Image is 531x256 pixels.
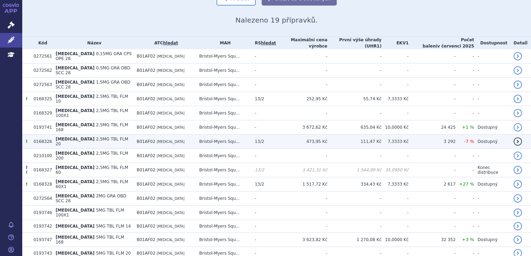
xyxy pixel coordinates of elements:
[137,196,155,201] span: B01AF02
[251,191,276,206] td: -
[327,49,382,63] td: -
[327,37,382,49] th: První výše úhrady (UHR1)
[137,210,155,215] span: B01AF02
[327,78,382,92] td: -
[276,233,327,247] td: 3 623,82 Kč
[514,66,522,75] a: detail
[474,163,510,177] td: Konec distribuce
[462,237,474,242] span: +3 %
[409,191,456,206] td: -
[327,92,382,106] td: 55,74 Kč
[196,135,251,149] td: Bristol-Myers Squ...
[196,63,251,78] td: Bristol-Myers Squ...
[382,233,409,247] td: 10,0000 Kč
[96,251,131,256] span: 5MG TBL FLM 20
[474,135,510,149] td: Dostupný
[474,63,510,78] td: -
[30,37,52,49] th: Kód
[56,94,95,99] span: [MEDICAL_DATA]
[327,233,382,247] td: 1 270,08 Kč
[409,78,456,92] td: -
[437,44,474,49] span: v červenci 2025
[382,163,409,177] td: 35,0950 Kč
[409,120,456,135] td: 24 425
[251,220,276,233] td: -
[56,108,128,118] span: 2,5MG TBL FLM 100X1
[327,149,382,163] td: -
[133,37,196,49] th: ATC
[382,78,409,92] td: -
[474,120,510,135] td: Dostupný
[514,152,522,160] a: detail
[276,92,327,106] td: 252,95 Kč
[137,96,155,101] span: B01AF02
[26,170,27,175] span: Tento přípravek má více úhrad.
[137,251,155,256] span: B01AF02
[464,139,474,144] span: -7 %
[276,135,327,149] td: 473,95 Kč
[474,177,510,191] td: Dostupný
[137,153,155,158] span: B01AF02
[327,63,382,78] td: -
[196,206,251,220] td: Bristol-Myers Squ...
[157,83,185,87] span: [MEDICAL_DATA]
[251,106,276,120] td: -
[56,235,95,240] span: [MEDICAL_DATA]
[56,194,95,198] span: [MEDICAL_DATA]
[382,206,409,220] td: -
[510,37,531,49] th: Detail
[137,54,155,59] span: B01AF02
[382,135,409,149] td: 7,3333 Kč
[409,149,456,163] td: -
[56,66,130,75] span: 0,5MG GRA OBD SCC 28
[26,139,27,144] span: Tento přípravek má více úhrad.
[409,163,456,177] td: -
[456,206,474,220] td: -
[409,106,456,120] td: -
[157,154,185,158] span: [MEDICAL_DATA]
[163,41,178,45] a: hledat
[409,177,456,191] td: 2 617
[56,51,95,56] span: [MEDICAL_DATA]
[382,92,409,106] td: 7,3333 Kč
[137,182,155,187] span: B01AF02
[514,236,522,244] a: detail
[474,49,510,63] td: -
[30,120,52,135] td: 0193741
[456,92,474,106] td: -
[456,106,474,120] td: -
[409,220,456,233] td: -
[251,206,276,220] td: -
[514,180,522,188] a: detail
[327,106,382,120] td: -
[409,233,456,247] td: 32 352
[382,220,409,233] td: -
[276,106,327,120] td: -
[56,235,124,245] span: 5MG TBL FLM 168
[157,140,185,144] span: [MEDICAL_DATA]
[327,206,382,220] td: -
[382,63,409,78] td: -
[382,120,409,135] td: 10,0000 Kč
[196,78,251,92] td: Bristol-Myers Squ...
[251,49,276,63] td: -
[137,111,155,116] span: B01AF02
[137,82,155,87] span: B01AF02
[157,126,185,129] span: [MEDICAL_DATA]
[56,151,128,161] span: 2,5MG TBL FLM 200
[137,68,155,73] span: B01AF02
[56,224,95,229] span: [MEDICAL_DATA]
[382,191,409,206] td: -
[30,233,52,247] td: 0193747
[30,78,52,92] td: 0272563
[251,149,276,163] td: -
[30,106,52,120] td: 0168329
[251,233,276,247] td: -
[196,120,251,135] td: Bristol-Myers Squ...
[474,206,510,220] td: -
[456,220,474,233] td: -
[514,137,522,146] a: detail
[196,163,251,177] td: Bristol-Myers Squ...
[276,220,327,233] td: -
[196,177,251,191] td: Bristol-Myers Squ...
